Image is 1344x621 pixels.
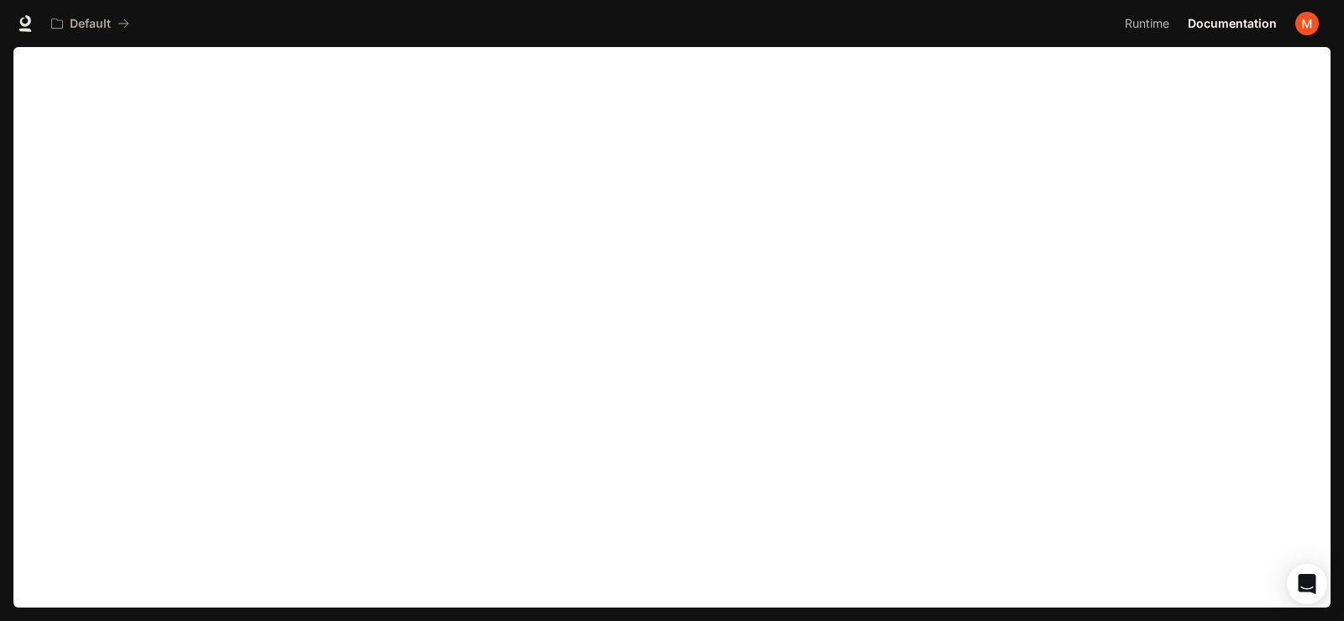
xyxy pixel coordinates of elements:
[1125,13,1169,34] span: Runtime
[13,47,1331,621] iframe: Documentation
[44,7,137,40] button: All workspaces
[1188,13,1277,34] span: Documentation
[1118,7,1179,40] a: Runtime
[1181,7,1284,40] a: Documentation
[1295,12,1319,35] img: User avatar
[1287,564,1327,604] div: Open Intercom Messenger
[1290,7,1324,40] button: User avatar
[70,17,111,31] p: Default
